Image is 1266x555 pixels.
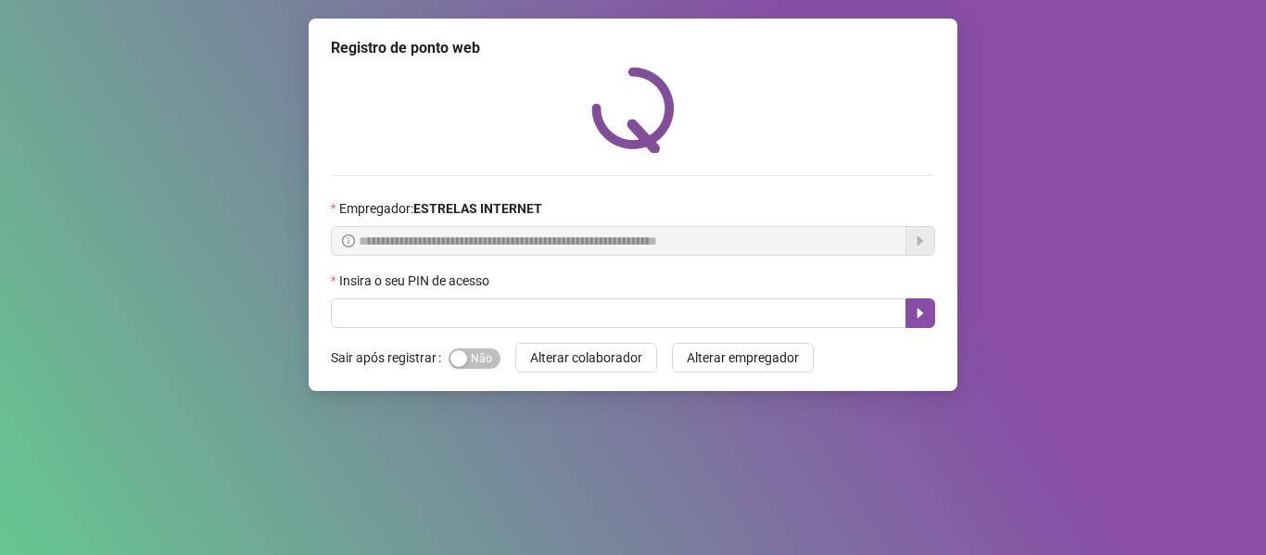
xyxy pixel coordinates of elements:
[331,37,935,59] div: Registro de ponto web
[530,347,642,368] span: Alterar colaborador
[672,343,814,372] button: Alterar empregador
[339,198,542,219] span: Empregador :
[331,271,501,291] label: Insira o seu PIN de acesso
[342,234,355,247] span: info-circle
[515,343,657,372] button: Alterar colaborador
[591,67,675,153] img: QRPoint
[913,306,928,321] span: caret-right
[413,201,542,216] strong: ESTRELAS INTERNET
[687,347,799,368] span: Alterar empregador
[331,343,449,372] label: Sair após registrar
